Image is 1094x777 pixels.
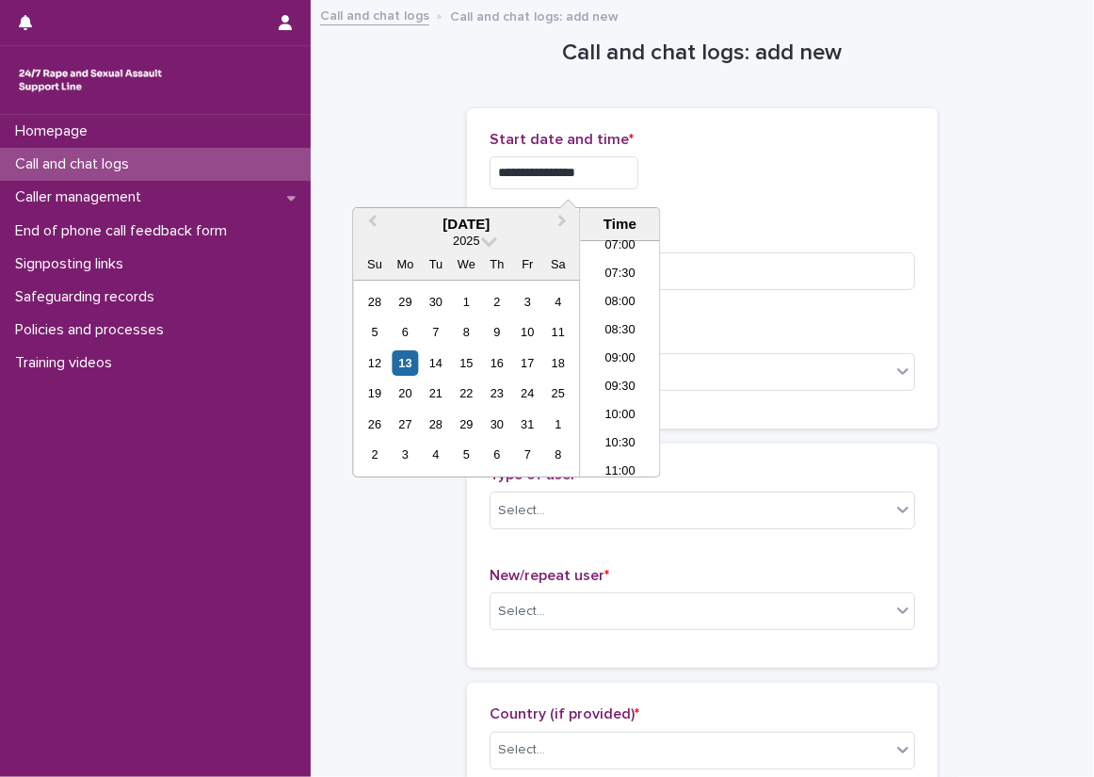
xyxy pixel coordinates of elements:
div: Choose Wednesday, October 29th, 2025 [454,412,479,437]
li: 07:30 [580,261,660,289]
div: Choose Saturday, October 18th, 2025 [545,350,571,376]
div: Choose Wednesday, November 5th, 2025 [454,442,479,467]
li: 09:00 [580,346,660,374]
div: Choose Sunday, September 28th, 2025 [362,289,387,315]
span: Type of user [490,467,581,482]
div: Choose Monday, October 13th, 2025 [393,350,418,376]
div: Choose Tuesday, November 4th, 2025 [423,442,448,467]
div: Choose Saturday, November 1st, 2025 [545,412,571,437]
div: month 2025-10 [360,286,573,470]
div: Tu [423,251,448,277]
div: Choose Friday, October 31st, 2025 [515,412,540,437]
div: Choose Tuesday, September 30th, 2025 [423,289,448,315]
div: Choose Wednesday, October 1st, 2025 [454,289,479,315]
p: Training videos [8,354,127,372]
div: Sa [545,251,571,277]
div: Choose Sunday, October 5th, 2025 [362,319,387,345]
div: Time [585,216,654,233]
div: Choose Friday, October 3rd, 2025 [515,289,540,315]
div: Choose Wednesday, October 8th, 2025 [454,319,479,345]
div: Choose Thursday, October 2nd, 2025 [484,289,509,315]
p: End of phone call feedback form [8,222,242,240]
div: Choose Thursday, October 9th, 2025 [484,319,509,345]
div: [DATE] [353,216,579,233]
div: Choose Saturday, October 4th, 2025 [545,289,571,315]
div: Choose Monday, September 29th, 2025 [393,289,418,315]
div: Choose Sunday, October 19th, 2025 [362,380,387,406]
p: Signposting links [8,255,138,273]
li: 09:30 [580,374,660,402]
div: Fr [515,251,540,277]
div: Choose Friday, October 24th, 2025 [515,380,540,406]
div: Choose Monday, October 6th, 2025 [393,319,418,345]
li: 08:30 [580,317,660,346]
li: 11:00 [580,459,660,487]
p: Caller management [8,188,156,206]
div: Choose Tuesday, October 7th, 2025 [423,319,448,345]
div: We [454,251,479,277]
span: 2025 [453,234,479,248]
li: 07:00 [580,233,660,261]
div: Choose Sunday, October 12th, 2025 [362,350,387,376]
span: New/repeat user [490,568,609,583]
div: Choose Friday, October 10th, 2025 [515,319,540,345]
p: Safeguarding records [8,288,169,306]
div: Choose Sunday, November 2nd, 2025 [362,442,387,467]
div: Select... [498,501,545,521]
li: 08:00 [580,289,660,317]
div: Choose Tuesday, October 14th, 2025 [423,350,448,376]
span: Country (if provided) [490,706,639,721]
div: Choose Tuesday, October 21st, 2025 [423,380,448,406]
div: Choose Sunday, October 26th, 2025 [362,412,387,437]
div: Select... [498,740,545,760]
div: Mo [393,251,418,277]
div: Choose Saturday, October 25th, 2025 [545,380,571,406]
div: Choose Monday, November 3rd, 2025 [393,442,418,467]
div: Choose Monday, October 20th, 2025 [393,380,418,406]
div: Choose Thursday, November 6th, 2025 [484,442,509,467]
div: Choose Friday, October 17th, 2025 [515,350,540,376]
div: Choose Saturday, October 11th, 2025 [545,319,571,345]
div: Choose Thursday, October 23rd, 2025 [484,380,509,406]
li: 10:30 [580,430,660,459]
button: Next Month [549,210,579,240]
li: 10:00 [580,402,660,430]
div: Choose Wednesday, October 15th, 2025 [454,350,479,376]
div: Choose Saturday, November 8th, 2025 [545,442,571,467]
div: Choose Wednesday, October 22nd, 2025 [454,380,479,406]
div: Choose Thursday, October 16th, 2025 [484,350,509,376]
p: Homepage [8,122,103,140]
div: Choose Monday, October 27th, 2025 [393,412,418,437]
span: Start date and time [490,132,634,147]
img: rhQMoQhaT3yELyF149Cw [15,61,166,99]
button: Previous Month [355,210,385,240]
div: Select... [498,602,545,622]
p: Call and chat logs [8,155,144,173]
div: Choose Friday, November 7th, 2025 [515,442,540,467]
div: Choose Thursday, October 30th, 2025 [484,412,509,437]
h1: Call and chat logs: add new [467,40,938,67]
div: Su [362,251,387,277]
p: Call and chat logs: add new [450,5,619,25]
a: Call and chat logs [320,4,429,25]
p: Policies and processes [8,321,179,339]
div: Th [484,251,509,277]
div: Choose Tuesday, October 28th, 2025 [423,412,448,437]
